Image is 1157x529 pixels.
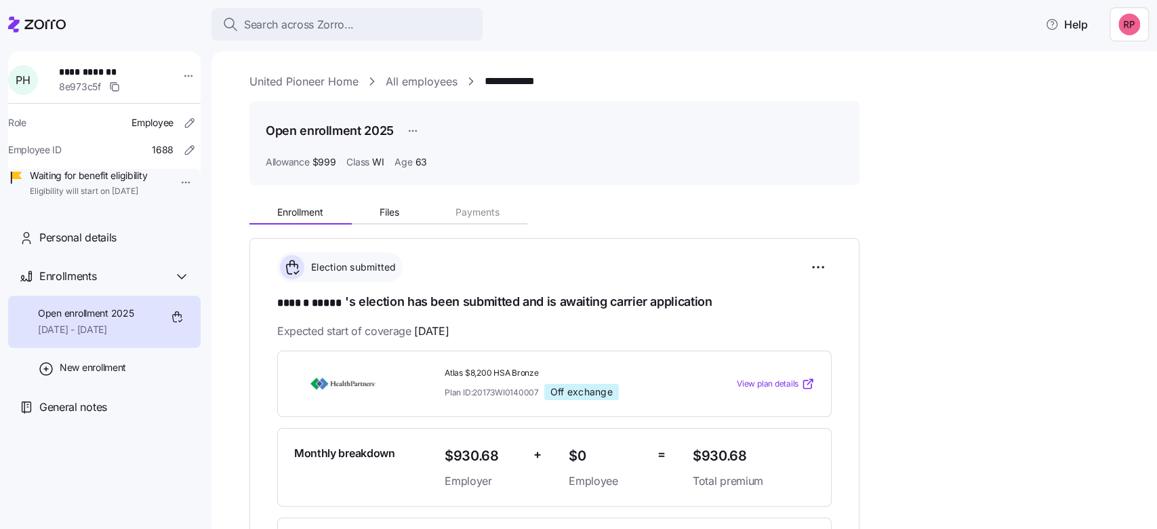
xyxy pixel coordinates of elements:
span: Expected start of coverage [277,323,449,340]
h1: 's election has been submitted and is awaiting carrier application [277,293,832,312]
span: Enrollments [39,268,96,285]
span: Eligibility will start on [DATE] [30,186,147,197]
span: Waiting for benefit eligibility [30,169,147,182]
span: Off exchange [550,386,613,398]
span: 63 [415,155,427,169]
span: [DATE] [414,323,449,340]
span: Role [8,116,26,130]
span: WI [372,155,384,169]
span: Age [394,155,412,169]
span: Employee [131,116,174,130]
span: Allowance [266,155,309,169]
h1: Open enrollment 2025 [266,122,394,139]
span: Plan ID: 20173WI0140007 [445,387,539,398]
span: $930.68 [445,445,523,467]
span: Employee ID [8,143,62,157]
span: = [657,445,666,465]
span: Election submitted [307,260,397,274]
span: $0 [569,445,647,467]
span: Employer [445,473,523,490]
span: [DATE] - [DATE] [38,323,134,336]
span: View plan details [737,378,798,391]
img: HealthPartners [294,368,392,399]
span: Class [346,155,369,169]
span: Payments [455,208,500,217]
span: $930.68 [693,445,815,467]
button: Search across Zorro... [211,8,483,41]
span: New enrollment [60,361,126,374]
span: Atlas $8,200 HSA Bronze [445,368,682,379]
span: $999 [312,155,336,169]
span: Employee [569,473,647,490]
span: 8e973c5f [59,80,101,94]
span: Open enrollment 2025 [38,307,134,320]
span: Files [380,208,399,217]
span: Total premium [693,473,815,490]
span: General notes [39,399,107,416]
a: View plan details [737,377,815,391]
span: + [533,445,542,465]
span: Enrollment [277,208,323,217]
a: United Pioneer Home [249,73,359,90]
span: Monthly breakdown [294,445,395,462]
button: Help [1034,11,1099,38]
a: All employees [386,73,458,90]
span: P H [16,75,30,85]
span: Personal details [39,229,117,246]
img: eedd38507f2e98b8446e6c4bda047efc [1118,14,1140,35]
span: 1688 [152,143,174,157]
span: Search across Zorro... [244,16,354,33]
span: Help [1045,16,1088,33]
